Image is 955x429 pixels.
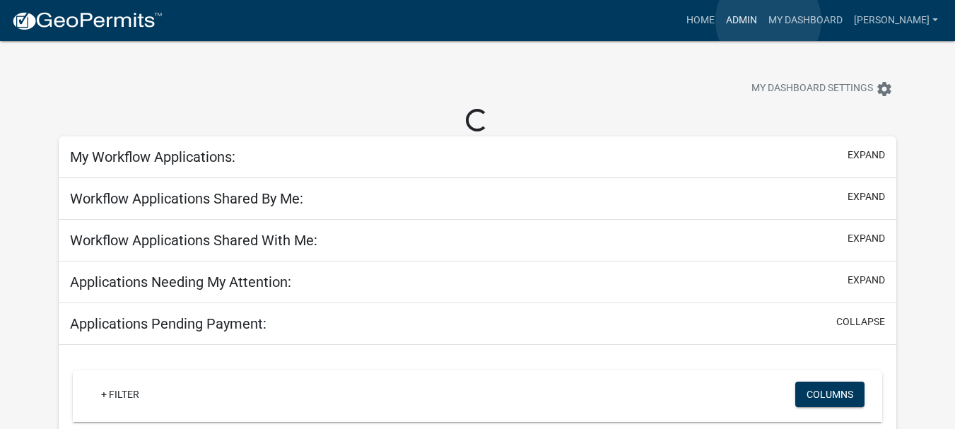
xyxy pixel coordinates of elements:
[763,7,848,34] a: My Dashboard
[751,81,873,98] span: My Dashboard Settings
[848,189,885,204] button: expand
[848,148,885,163] button: expand
[70,315,266,332] h5: Applications Pending Payment:
[848,231,885,246] button: expand
[876,81,893,98] i: settings
[720,7,763,34] a: Admin
[848,273,885,288] button: expand
[848,7,944,34] a: [PERSON_NAME]
[681,7,720,34] a: Home
[70,232,317,249] h5: Workflow Applications Shared With Me:
[90,382,151,407] a: + Filter
[70,274,291,290] h5: Applications Needing My Attention:
[795,382,865,407] button: Columns
[70,148,235,165] h5: My Workflow Applications:
[70,190,303,207] h5: Workflow Applications Shared By Me:
[740,75,904,102] button: My Dashboard Settingssettings
[836,315,885,329] button: collapse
